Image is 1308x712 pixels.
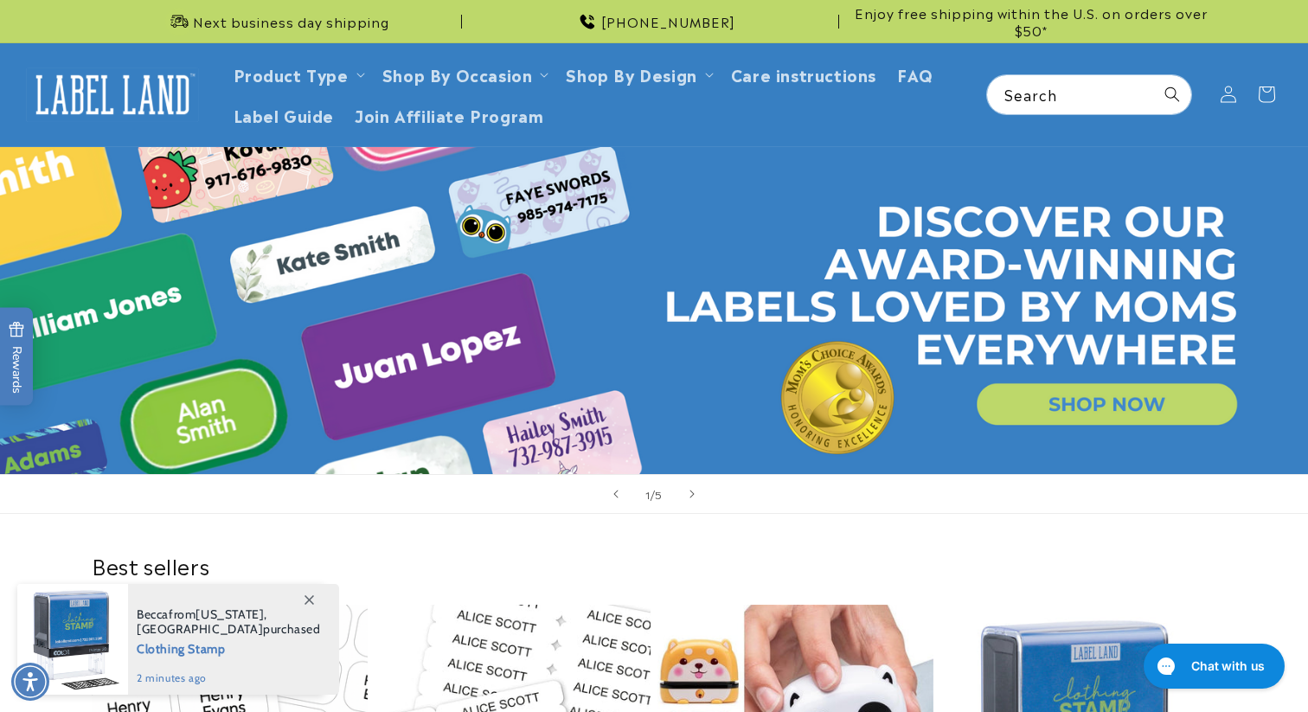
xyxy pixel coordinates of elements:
a: Label Guide [223,94,345,135]
a: Join Affiliate Program [344,94,554,135]
span: Care instructions [731,64,876,84]
span: Rewards [9,321,25,393]
button: Next slide [673,475,711,513]
button: Search [1153,75,1191,113]
span: from , purchased [137,607,321,637]
a: Shop By Design [566,62,696,86]
span: Next business day shipping [193,13,389,30]
button: Previous slide [597,475,635,513]
span: Enjoy free shipping within the U.S. on orders over $50* [846,4,1216,38]
h2: Best sellers [92,552,1216,579]
a: Care instructions [721,54,887,94]
a: FAQ [887,54,944,94]
span: [PHONE_NUMBER] [601,13,735,30]
span: / [651,485,656,503]
div: Accessibility Menu [11,663,49,701]
summary: Shop By Design [555,54,720,94]
span: Becca [137,606,169,622]
span: Shop By Occasion [382,64,533,84]
summary: Product Type [223,54,372,94]
span: [US_STATE] [196,606,264,622]
a: Label Land [20,61,206,128]
img: Label Land [26,67,199,121]
span: Join Affiliate Program [355,105,543,125]
span: Label Guide [234,105,335,125]
a: Product Type [234,62,349,86]
span: 5 [655,485,663,503]
summary: Shop By Occasion [372,54,556,94]
span: [GEOGRAPHIC_DATA] [137,621,263,637]
span: 1 [645,485,651,503]
span: FAQ [897,64,933,84]
iframe: Gorgias live chat messenger [1135,638,1291,695]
